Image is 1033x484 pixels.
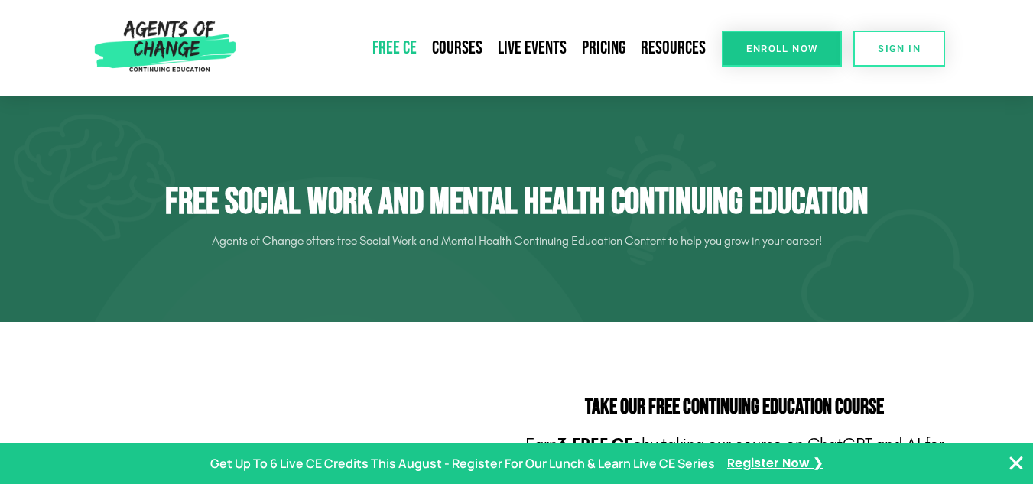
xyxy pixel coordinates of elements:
[89,229,945,253] p: Agents of Change offers free Social Work and Mental Health Continuing Education Content to help y...
[490,31,574,66] a: Live Events
[210,453,715,475] p: Get Up To 6 Live CE Credits This August - Register For Our Lunch & Learn Live CE Series
[525,434,945,477] p: Earn by taking our course on ChatGPT and AI for Social Workers and Mental Health Professionals.
[878,44,921,54] span: SIGN IN
[853,31,945,67] a: SIGN IN
[1007,454,1025,473] button: Close Banner
[633,31,713,66] a: Resources
[727,453,823,475] a: Register Now ❯
[722,31,842,67] a: Enroll Now
[365,31,424,66] a: Free CE
[424,31,490,66] a: Courses
[574,31,633,66] a: Pricing
[557,434,642,454] b: 3 FREE CEs
[746,44,817,54] span: Enroll Now
[242,31,714,66] nav: Menu
[89,180,945,225] h1: Free Social Work and Mental Health Continuing Education
[525,397,945,418] h2: Take Our FREE Continuing Education Course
